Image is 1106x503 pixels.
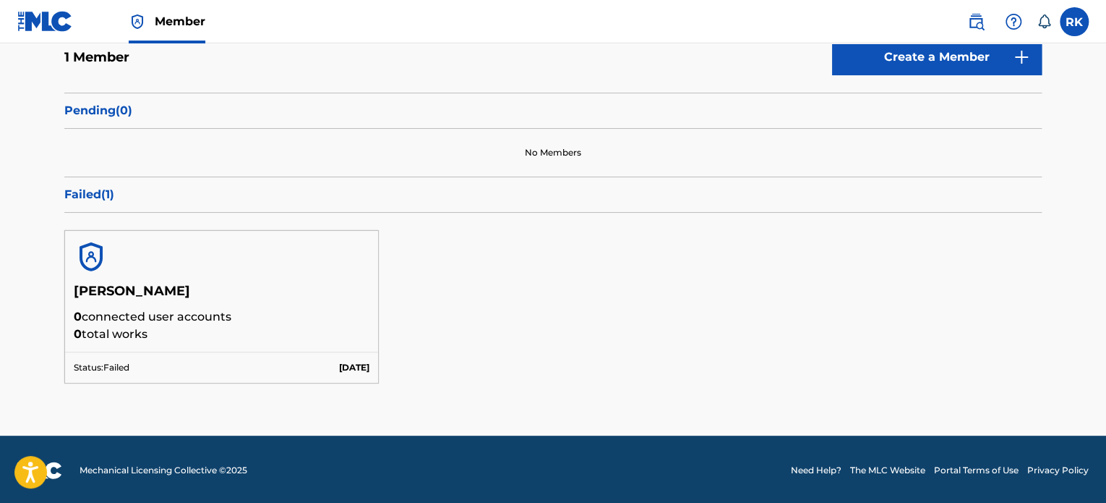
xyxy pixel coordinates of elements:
[129,13,146,30] img: Top Rightsholder
[17,11,73,32] img: MLC Logo
[1034,434,1106,503] iframe: Chat Widget
[74,240,108,274] img: account
[832,39,1042,75] a: Create a Member
[74,361,129,374] p: Status: Failed
[74,283,369,308] h5: [PERSON_NAME]
[64,49,129,66] h5: 1 Member
[155,13,205,30] span: Member
[74,326,369,343] p: total works
[934,464,1019,477] a: Portal Terms of Use
[74,310,82,324] span: 0
[850,464,925,477] a: The MLC Website
[967,13,985,30] img: search
[339,361,369,374] p: [DATE]
[791,464,841,477] a: Need Help?
[64,102,1042,119] p: Pending ( 0 )
[74,308,369,326] p: connected user accounts
[1027,464,1089,477] a: Privacy Policy
[80,464,247,477] span: Mechanical Licensing Collective © 2025
[1013,48,1030,66] img: 9d2ae6d4665cec9f34b9.svg
[961,7,990,36] a: Public Search
[64,186,1042,203] p: Failed ( 1 )
[999,7,1028,36] div: Help
[1060,7,1089,36] div: User Menu
[1037,14,1051,29] div: Notifications
[74,327,82,341] span: 0
[525,146,581,159] p: No Members
[1005,13,1022,30] img: help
